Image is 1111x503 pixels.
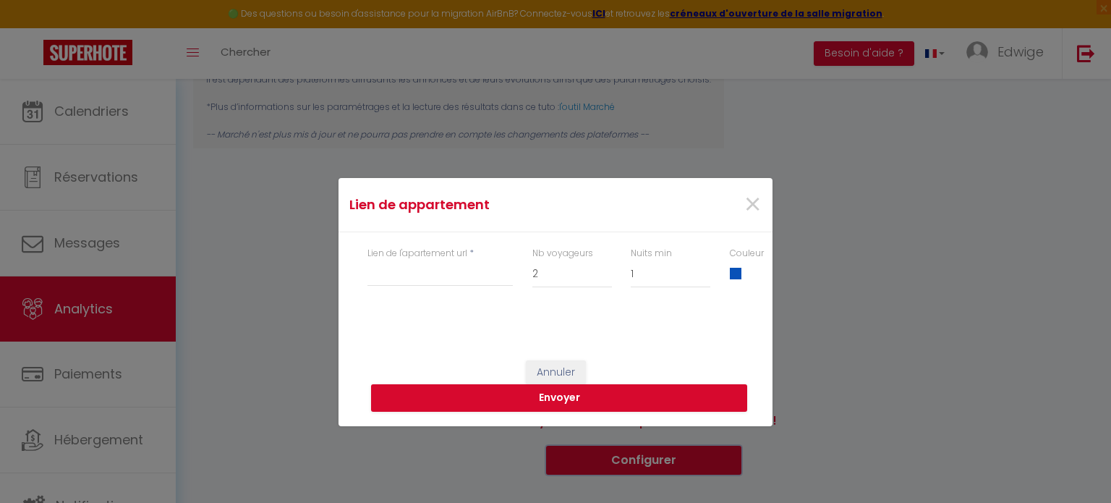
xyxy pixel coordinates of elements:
span: × [744,183,762,227]
button: Envoyer [371,384,747,412]
button: Ouvrir le widget de chat LiveChat [12,6,55,49]
button: Annuler [526,360,586,385]
label: Lien de l'apartement url [367,247,467,261]
label: Nuits min [631,247,672,261]
h4: Lien de appartement [349,195,618,215]
label: Couleur [730,247,764,261]
label: Nb voyageurs [532,247,593,261]
button: Close [744,190,762,221]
